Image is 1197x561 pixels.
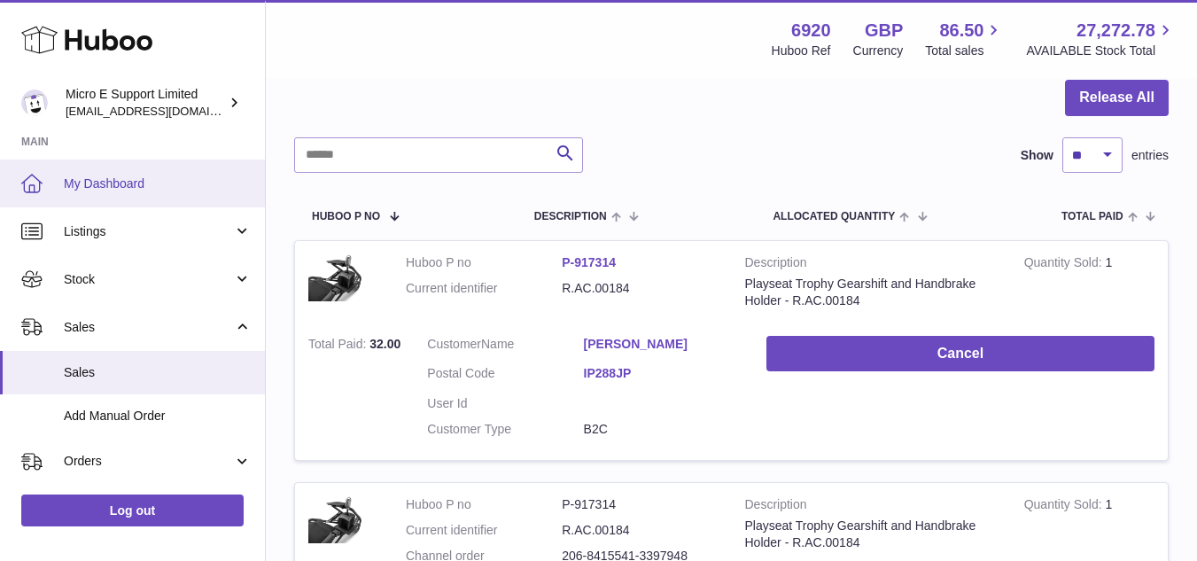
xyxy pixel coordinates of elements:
[562,496,718,513] dd: P-917314
[773,211,895,222] span: ALLOCATED Quantity
[562,280,718,297] dd: R.AC.00184
[1065,80,1169,116] button: Release All
[64,223,233,240] span: Listings
[562,255,616,269] a: P-917314
[584,365,740,382] a: IP288JP
[1026,19,1176,59] a: 27,272.78 AVAILABLE Stock Total
[1077,19,1155,43] span: 27,272.78
[772,43,831,59] div: Huboo Ref
[925,19,1004,59] a: 86.50 Total sales
[64,408,252,425] span: Add Manual Order
[427,365,583,386] dt: Postal Code
[64,453,233,470] span: Orders
[1131,147,1169,164] span: entries
[64,175,252,192] span: My Dashboard
[562,522,718,539] dd: R.AC.00184
[312,211,380,222] span: Huboo P no
[427,336,583,357] dt: Name
[66,104,260,118] span: [EMAIL_ADDRESS][DOMAIN_NAME]
[534,211,607,222] span: Description
[406,280,562,297] dt: Current identifier
[939,19,983,43] span: 86.50
[308,337,369,355] strong: Total Paid
[66,86,225,120] div: Micro E Support Limited
[406,496,562,513] dt: Huboo P no
[1021,147,1053,164] label: Show
[64,364,252,381] span: Sales
[427,421,583,438] dt: Customer Type
[745,254,998,276] strong: Description
[745,496,998,518] strong: Description
[369,337,400,351] span: 32.00
[745,518,998,551] div: Playseat Trophy Gearshift and Handbrake Holder - R.AC.00184
[308,496,379,543] img: $_57.JPG
[1024,255,1106,274] strong: Quantity Sold
[427,395,583,412] dt: User Id
[64,271,233,288] span: Stock
[406,522,562,539] dt: Current identifier
[406,254,562,271] dt: Huboo P no
[865,19,903,43] strong: GBP
[64,319,233,336] span: Sales
[1024,497,1106,516] strong: Quantity Sold
[21,495,244,526] a: Log out
[21,90,48,116] img: contact@micropcsupport.com
[766,336,1154,372] button: Cancel
[745,276,998,309] div: Playseat Trophy Gearshift and Handbrake Holder - R.AC.00184
[925,43,1004,59] span: Total sales
[1061,211,1123,222] span: Total paid
[1011,241,1168,323] td: 1
[584,336,740,353] a: [PERSON_NAME]
[427,337,481,351] span: Customer
[584,421,740,438] dd: B2C
[1026,43,1176,59] span: AVAILABLE Stock Total
[308,254,379,301] img: $_57.JPG
[791,19,831,43] strong: 6920
[853,43,904,59] div: Currency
